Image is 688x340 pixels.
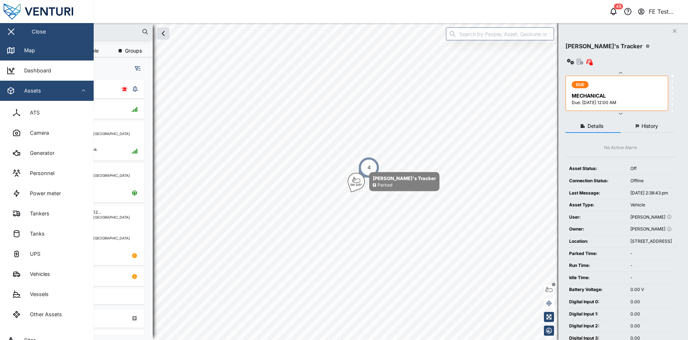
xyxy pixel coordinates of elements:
[630,262,672,269] div: -
[569,214,623,221] div: User:
[6,143,88,163] a: Generator
[604,144,637,151] div: No Active Alarm
[24,250,40,258] div: UPS
[569,226,623,233] div: Owner:
[125,48,142,53] span: Groups
[32,28,46,36] div: Close
[649,7,682,16] div: FE Test Admin
[6,284,88,304] a: Vessels
[373,175,436,182] div: [PERSON_NAME]'s Tracker
[569,250,623,257] div: Parked Time:
[630,311,672,318] div: 0.00
[572,99,664,106] div: Due: [DATE] 12:00 AM
[23,23,688,340] canvas: Map
[446,27,554,40] input: Search by People, Asset, Geozone or Place
[630,323,672,330] div: 0.00
[24,310,62,318] div: Other Assets
[569,165,623,172] div: Asset Status:
[630,214,672,221] div: [PERSON_NAME]
[588,124,603,129] span: Details
[569,190,623,197] div: Last Message:
[569,299,623,305] div: Digital Input 0:
[24,270,50,278] div: Vehicles
[24,129,49,137] div: Camera
[24,169,54,177] div: Personnel
[569,178,623,184] div: Connection Status:
[569,323,623,330] div: Digital Input 2:
[19,67,51,75] div: Dashboard
[24,189,61,197] div: Power meter
[6,123,88,143] a: Camera
[630,178,672,184] div: Offline
[367,164,371,171] div: 4
[630,299,672,305] div: 0.00
[569,262,623,269] div: Run Time:
[614,4,623,9] div: 48
[4,4,97,19] img: Main Logo
[350,183,362,186] div: SW 205°
[569,274,623,281] div: Idle Time:
[24,230,45,238] div: Tanks
[569,286,623,293] div: Battery Voltage:
[6,183,88,203] a: Power meter
[630,165,672,172] div: Off
[630,286,672,293] div: 0.00 V
[24,290,49,298] div: Vessels
[642,124,658,129] span: History
[358,157,380,178] div: Map marker
[6,304,88,325] a: Other Assets
[19,46,35,54] div: Map
[24,109,40,117] div: ATS
[6,163,88,183] a: Personnel
[6,103,88,123] a: ATS
[566,42,643,51] div: [PERSON_NAME]'s Tracker
[569,311,623,318] div: Digital Input 1:
[24,210,49,218] div: Tankers
[630,250,672,257] div: -
[377,182,392,189] div: Parked
[6,203,88,224] a: Tankers
[24,149,54,157] div: Generator
[6,244,88,264] a: UPS
[630,226,672,233] div: [PERSON_NAME]
[630,238,672,245] div: [STREET_ADDRESS]
[569,202,623,209] div: Asset Type:
[572,92,664,100] div: MECHANICAL
[630,202,672,209] div: Vehicle
[569,238,623,245] div: Location:
[348,172,439,191] div: Map marker
[6,264,88,284] a: Vehicles
[576,81,585,88] span: DUE
[630,190,672,197] div: [DATE] 2:38:43 pm
[630,274,672,281] div: -
[6,224,88,244] a: Tanks
[19,87,41,95] div: Assets
[637,6,682,17] button: FE Test Admin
